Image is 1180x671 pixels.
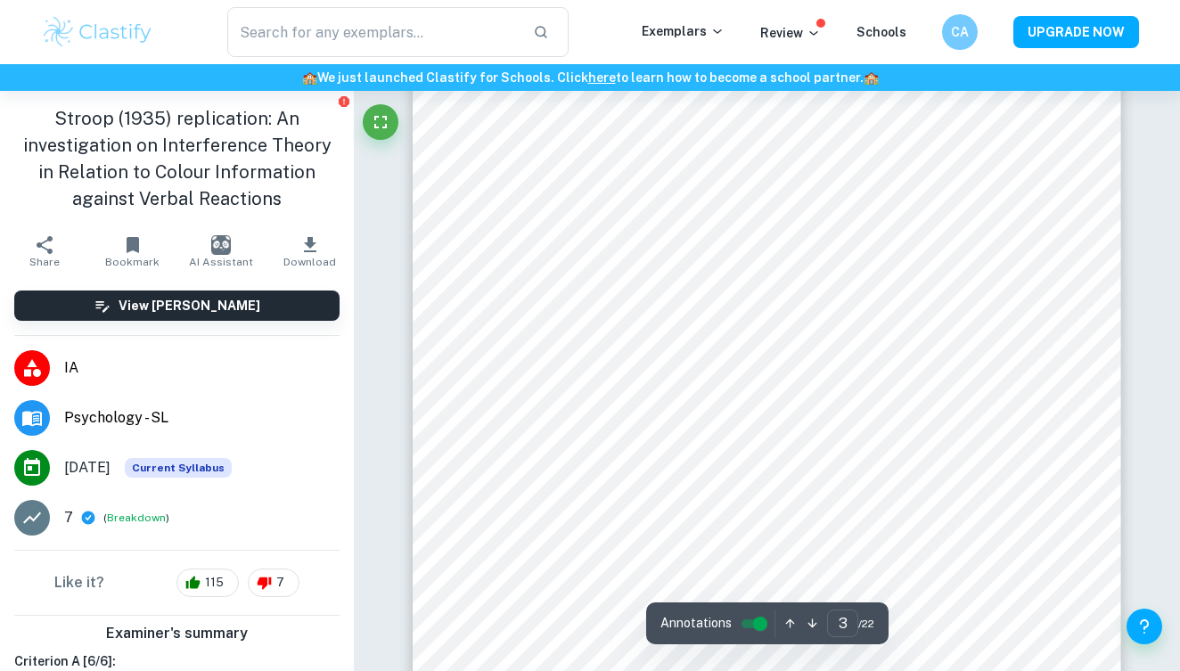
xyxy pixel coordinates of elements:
button: Breakdown [107,510,166,526]
span: Psychology - SL [64,407,340,429]
span: 🏫 [302,70,317,85]
button: UPGRADE NOW [1013,16,1139,48]
p: Review [760,23,821,43]
button: CA [942,14,978,50]
button: Fullscreen [363,104,398,140]
img: AI Assistant [211,235,231,255]
div: This exemplar is based on the current syllabus. Feel free to refer to it for inspiration/ideas wh... [125,458,232,478]
button: Bookmark [88,226,176,276]
span: IA [64,357,340,379]
input: Search for any exemplars... [227,7,519,57]
button: Help and Feedback [1127,609,1162,644]
a: Schools [856,25,906,39]
h6: Like it? [54,572,104,593]
button: View [PERSON_NAME] [14,290,340,321]
span: AI Assistant [189,256,253,268]
h6: Examiner's summary [7,623,347,644]
span: Annotations [660,614,732,633]
span: [DATE] [64,457,111,479]
span: / 22 [858,616,874,632]
span: ( ) [103,510,169,527]
h6: View [PERSON_NAME] [119,296,260,315]
div: 115 [176,569,239,597]
span: 115 [195,574,234,592]
span: 🏫 [864,70,879,85]
span: Bookmark [105,256,160,268]
h6: We just launched Clastify for Schools. Click to learn how to become a school partner. [4,68,1176,87]
button: AI Assistant [177,226,266,276]
div: 7 [248,569,299,597]
span: 7 [266,574,294,592]
button: Report issue [337,94,350,108]
button: Download [266,226,354,276]
h1: Stroop (1935) replication: An investigation on Interference Theory in Relation to Colour Informat... [14,105,340,212]
a: here [588,70,616,85]
span: Share [29,256,60,268]
img: Clastify logo [41,14,154,50]
span: Download [283,256,336,268]
span: Current Syllabus [125,458,232,478]
p: 7 [64,507,73,528]
h6: Criterion A [ 6 / 6 ]: [14,651,340,671]
p: Exemplars [642,21,725,41]
h6: CA [950,22,971,42]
